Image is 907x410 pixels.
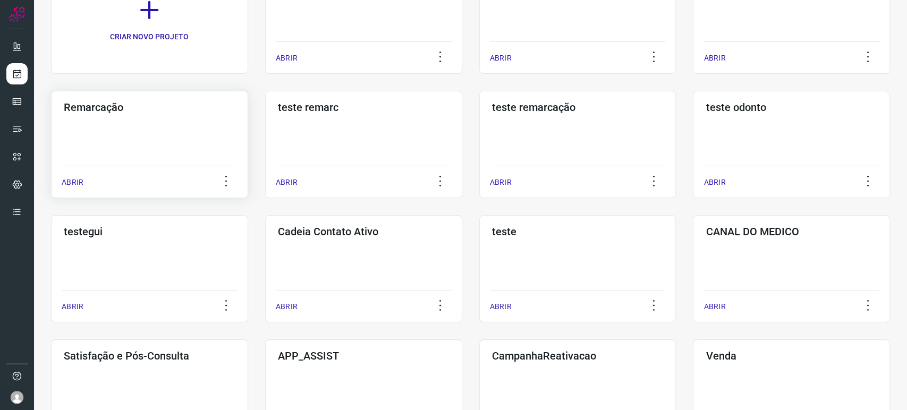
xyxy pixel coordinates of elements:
h3: teste remarc [278,101,450,114]
p: ABRIR [276,177,298,188]
p: CRIAR NOVO PROJETO [110,31,189,42]
p: ABRIR [62,177,83,188]
p: ABRIR [276,301,298,312]
h3: teste odonto [706,101,877,114]
h3: teste remarcação [492,101,664,114]
h3: Cadeia Contato Ativo [278,225,450,238]
p: ABRIR [703,53,725,64]
img: avatar-user-boy.jpg [11,391,23,404]
h3: CANAL DO MEDICO [706,225,877,238]
p: ABRIR [62,301,83,312]
p: ABRIR [490,53,512,64]
h3: APP_ASSIST [278,349,450,362]
h3: testegui [64,225,235,238]
h3: Remarcação [64,101,235,114]
p: ABRIR [276,53,298,64]
h3: Venda [706,349,877,362]
p: ABRIR [490,301,512,312]
h3: teste [492,225,664,238]
p: ABRIR [703,177,725,188]
p: ABRIR [703,301,725,312]
h3: CampanhaReativacao [492,349,664,362]
p: ABRIR [490,177,512,188]
h3: Satisfação e Pós-Consulta [64,349,235,362]
img: Logo [9,6,25,22]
